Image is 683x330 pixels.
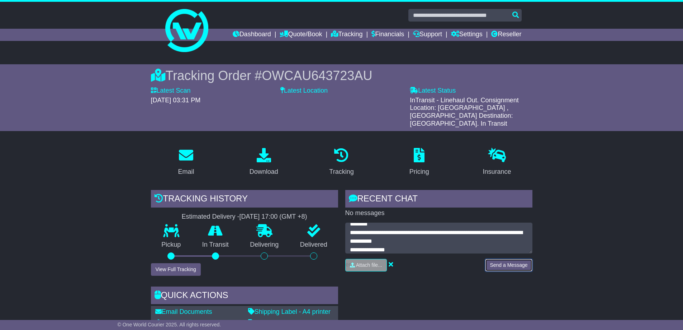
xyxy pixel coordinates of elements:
p: Delivering [239,241,290,249]
span: © One World Courier 2025. All rights reserved. [118,322,221,327]
a: Tracking [331,29,362,41]
button: View Full Tracking [151,263,201,276]
div: Tracking Order # [151,68,532,83]
div: RECENT CHAT [345,190,532,209]
button: Send a Message [485,259,532,271]
a: Email [173,145,199,179]
a: Tracking [324,145,358,179]
a: Support [413,29,442,41]
div: Tracking [329,167,354,177]
a: Reseller [491,29,521,41]
p: No messages [345,209,532,217]
div: Estimated Delivery - [151,213,338,221]
p: In Transit [191,241,239,249]
div: [DATE] 17:00 (GMT +8) [239,213,307,221]
div: Download [250,167,278,177]
a: Dashboard [233,29,271,41]
p: Delivered [289,241,338,249]
a: Shipping Label - A4 printer [248,308,331,315]
a: Email Documents [155,308,212,315]
label: Latest Status [410,87,456,95]
span: [DATE] 03:31 PM [151,97,201,104]
p: Pickup [151,241,192,249]
a: Download Documents [155,319,225,326]
a: Download [245,145,283,179]
div: Email [178,167,194,177]
div: Pricing [409,167,429,177]
a: Quote/Book [280,29,322,41]
div: Insurance [483,167,511,177]
div: Tracking history [151,190,338,209]
a: Financials [371,29,404,41]
div: Quick Actions [151,287,338,306]
a: Pricing [405,145,434,179]
label: Latest Scan [151,87,191,95]
label: Latest Location [280,87,328,95]
a: Insurance [478,145,516,179]
span: InTransit - Linehaul Out. Consignment Location: [GEOGRAPHIC_DATA] , [GEOGRAPHIC_DATA] Destination... [410,97,519,127]
span: OWCAU643723AU [262,68,372,83]
a: Settings [451,29,483,41]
